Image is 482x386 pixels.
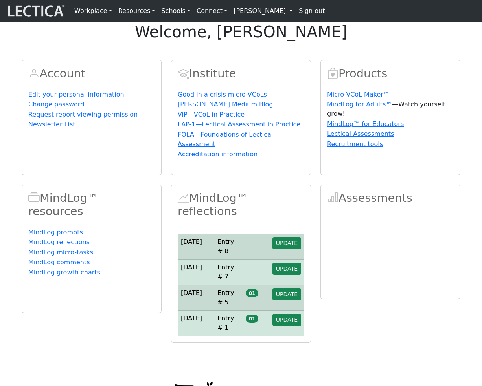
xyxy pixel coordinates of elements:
a: Request report viewing permission [28,111,138,118]
h2: MindLog™ resources [28,191,155,218]
span: [DATE] [181,289,202,296]
a: MindLog prompts [28,229,83,236]
a: MindLog growth charts [28,269,100,276]
img: lecticalive [6,4,65,18]
a: Newsletter List [28,121,75,128]
button: UPDATE [272,314,301,326]
span: Assessments [327,191,339,205]
a: Resources [115,3,158,19]
a: Sign out [296,3,328,19]
a: MindLog micro-tasks [28,249,93,256]
span: [DATE] [181,263,202,271]
a: Micro-VCoL Maker™ [327,91,390,98]
span: UPDATE [276,291,298,297]
a: MindLog comments [28,258,90,266]
h2: Account [28,67,155,80]
a: Edit your personal information [28,91,124,98]
a: FOLA—Foundations of Lectical Assessment [178,131,273,148]
span: UPDATE [276,265,298,272]
span: 01 [246,315,258,322]
span: MindLog [178,191,189,205]
td: Entry # 7 [214,259,243,285]
button: UPDATE [272,263,301,275]
td: Entry # 8 [214,234,243,260]
td: Entry # 1 [214,310,243,336]
button: UPDATE [272,237,301,249]
a: Recruitment tools [327,140,383,148]
a: Schools [158,3,193,19]
span: MindLog™ resources [28,191,40,205]
a: LAP-1—Lectical Assessment in Practice [178,121,300,128]
a: Accreditation information [178,150,258,158]
td: Entry # 5 [214,285,243,310]
span: Account [28,67,40,80]
a: MindLog™ for Educators [327,120,404,128]
p: —Watch yourself grow! [327,100,454,119]
a: MindLog for Adults™ [327,101,392,108]
button: UPDATE [272,288,301,300]
span: Account [178,67,189,80]
a: Workplace [71,3,115,19]
a: MindLog reflections [28,238,90,246]
a: Lectical Assessments [327,130,394,137]
h2: Products [327,67,454,80]
span: 01 [246,289,258,297]
span: Products [327,67,339,80]
h2: Institute [178,67,304,80]
a: [PERSON_NAME] Medium Blog [178,101,273,108]
a: Connect [193,3,230,19]
a: Change password [28,101,84,108]
span: UPDATE [276,316,298,323]
span: [DATE] [181,315,202,322]
h2: Assessments [327,191,454,205]
span: UPDATE [276,240,298,246]
a: ViP—VCoL in Practice [178,111,245,118]
h2: MindLog™ reflections [178,191,304,218]
a: [PERSON_NAME] [230,3,296,19]
td: Entry # 3 [214,336,243,361]
a: Good in a crisis micro-VCoLs [178,91,267,98]
span: [DATE] [181,238,202,245]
